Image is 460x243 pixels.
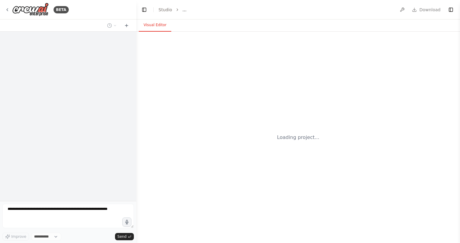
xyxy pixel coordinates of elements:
button: Visual Editor [139,19,171,32]
button: Click to speak your automation idea [122,217,131,227]
span: ... [183,7,186,13]
button: Send [115,233,134,240]
a: Studio [159,7,172,12]
div: BETA [54,6,69,13]
span: Send [117,234,127,239]
span: Improve [11,234,26,239]
img: Logo [12,3,49,16]
button: Hide left sidebar [140,5,148,14]
button: Show right sidebar [447,5,455,14]
div: Loading project... [277,134,319,141]
nav: breadcrumb [159,7,186,13]
button: Improve [2,233,29,241]
button: Switch to previous chat [105,22,119,29]
button: Start a new chat [122,22,131,29]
